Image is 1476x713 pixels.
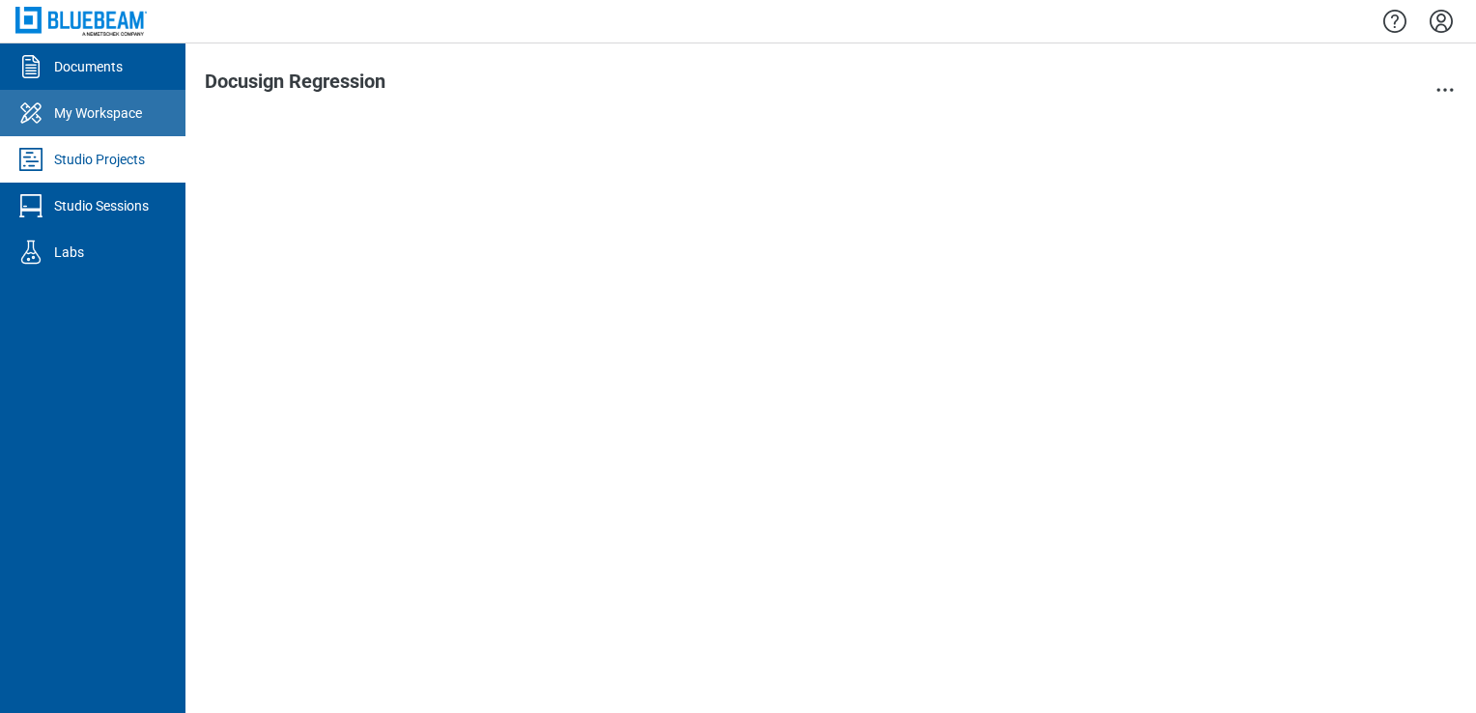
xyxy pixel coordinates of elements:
button: action-menu [1433,78,1457,101]
div: My Workspace [54,103,142,123]
svg: Labs [15,237,46,268]
svg: Studio Sessions [15,190,46,221]
svg: Documents [15,51,46,82]
svg: My Workspace [15,98,46,128]
div: Studio Projects [54,150,145,169]
div: Studio Sessions [54,196,149,215]
div: Documents [54,57,123,76]
svg: Studio Projects [15,144,46,175]
button: Settings [1426,5,1457,38]
span: Docusign Regression [205,70,385,93]
div: Labs [54,242,84,262]
img: Bluebeam, Inc. [15,7,147,35]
